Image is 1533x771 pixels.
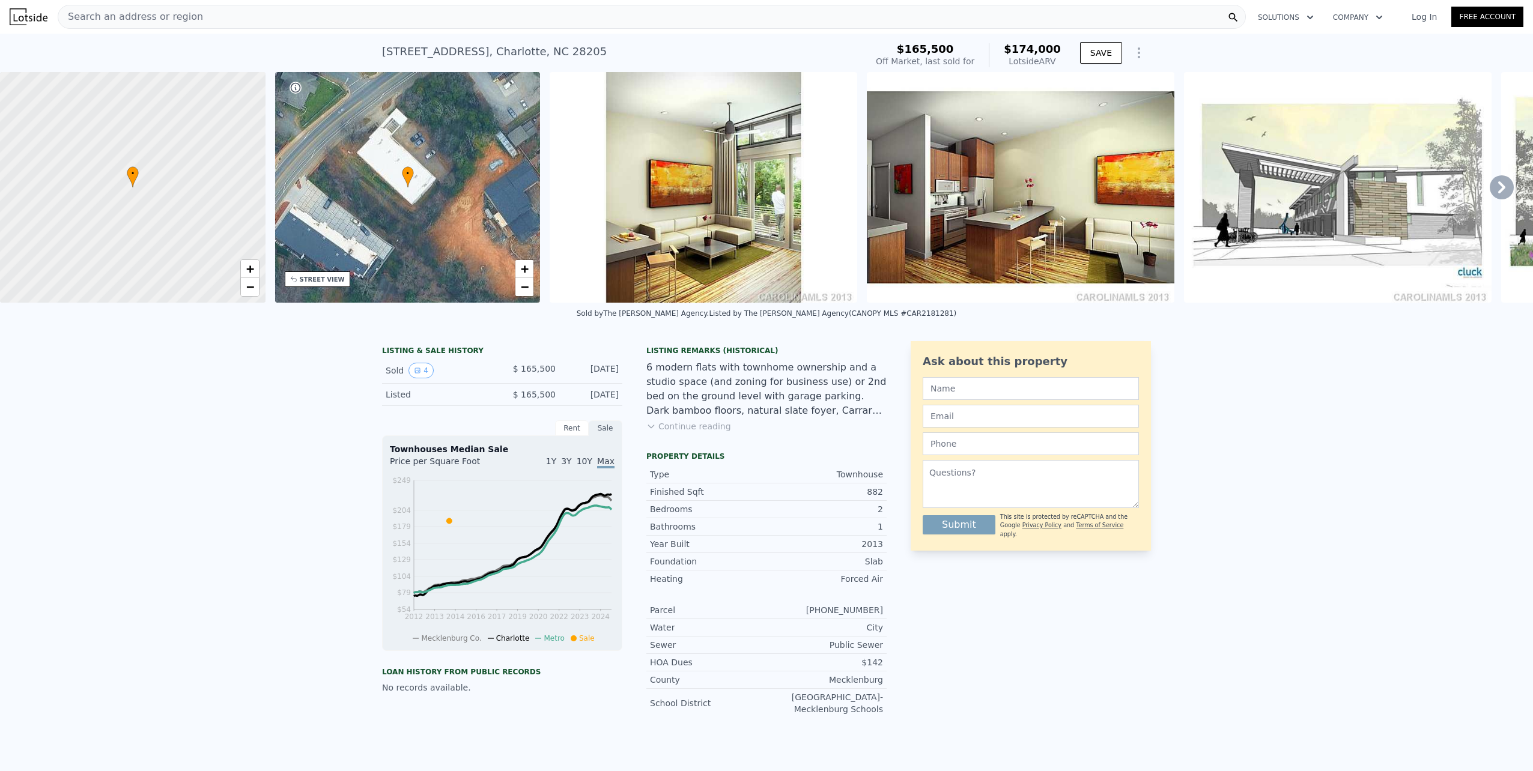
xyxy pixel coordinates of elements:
div: LISTING & SALE HISTORY [382,346,622,358]
div: $142 [766,656,883,668]
div: Foundation [650,555,766,567]
div: STREET VIEW [300,275,345,284]
tspan: 2022 [550,612,568,621]
div: Listing Remarks (Historical) [646,346,887,355]
div: Water [650,621,766,633]
div: Off Market, last sold for [876,55,974,67]
div: [PHONE_NUMBER] [766,604,883,616]
div: 1 [766,521,883,533]
a: Zoom out [515,278,533,296]
img: Lotside [10,8,47,25]
a: Terms of Service [1076,522,1123,528]
a: Zoom in [515,260,533,278]
input: Email [923,405,1139,428]
div: 6 modern flats with townhome ownership and a studio space (and zoning for business use) or 2nd be... [646,360,887,418]
span: − [246,279,253,294]
tspan: 2024 [591,612,610,621]
div: Sold [386,363,493,378]
div: 882 [766,486,883,498]
img: Sale: 141606395 Parcel: 118145140 [550,72,857,303]
div: Listed [386,389,493,401]
div: Sale [589,420,622,436]
span: + [521,261,529,276]
tspan: 2012 [405,612,423,621]
tspan: $179 [392,522,411,531]
a: Privacy Policy [1022,522,1061,528]
div: [GEOGRAPHIC_DATA]-Mecklenburg Schools [766,691,883,715]
button: Solutions [1248,7,1323,28]
span: 10Y [577,456,592,466]
div: Townhouses Median Sale [390,443,615,455]
div: Loan history from public records [382,667,622,677]
button: Company [1323,7,1392,28]
div: City [766,621,883,633]
tspan: 2019 [508,612,527,621]
button: Submit [923,515,995,534]
button: SAVE [1080,42,1122,64]
span: $174,000 [1004,43,1061,55]
div: [DATE] [565,363,619,378]
div: School District [650,697,766,709]
tspan: 2016 [467,612,485,621]
div: 2 [766,503,883,515]
tspan: $104 [392,572,411,581]
div: Price per Square Foot [390,455,502,474]
div: Listed by The [PERSON_NAME] Agency (CANOPY MLS #CAR2181281) [709,309,956,318]
a: Zoom out [241,278,259,296]
span: Search an address or region [58,10,203,24]
div: Type [650,468,766,480]
div: Lotside ARV [1004,55,1061,67]
div: Bedrooms [650,503,766,515]
span: • [127,168,139,179]
button: View historical data [408,363,434,378]
div: [STREET_ADDRESS] , Charlotte , NC 28205 [382,43,607,60]
input: Phone [923,432,1139,455]
div: Townhouse [766,468,883,480]
tspan: 2020 [529,612,548,621]
span: − [521,279,529,294]
span: Mecklenburg Co. [421,634,481,642]
tspan: $54 [397,605,411,614]
div: [DATE] [565,389,619,401]
div: Forced Air [766,573,883,585]
span: • [402,168,414,179]
div: Parcel [650,604,766,616]
div: This site is protected by reCAPTCHA and the Google and apply. [1000,513,1139,539]
div: Bathrooms [650,521,766,533]
tspan: $204 [392,506,411,515]
span: Metro [544,634,564,642]
a: Zoom in [241,260,259,278]
tspan: $129 [392,555,411,564]
div: HOA Dues [650,656,766,668]
div: Sewer [650,639,766,651]
span: + [246,261,253,276]
span: $ 165,500 [513,364,556,373]
div: No records available. [382,682,622,694]
a: Free Account [1451,7,1523,27]
span: $165,500 [897,43,954,55]
div: 2013 [766,538,883,550]
tspan: 2014 [446,612,465,621]
div: Slab [766,555,883,567]
tspan: 2013 [425,612,444,621]
div: Mecklenburg [766,674,883,686]
div: Property details [646,452,887,461]
button: Continue reading [646,420,731,432]
div: Finished Sqft [650,486,766,498]
span: 1Y [546,456,556,466]
div: • [402,166,414,187]
button: Show Options [1127,41,1151,65]
tspan: 2017 [488,612,506,621]
span: Charlotte [496,634,530,642]
div: • [127,166,139,187]
div: County [650,674,766,686]
div: Public Sewer [766,639,883,651]
div: Year Built [650,538,766,550]
span: Max [597,456,615,468]
span: $ 165,500 [513,390,556,399]
div: Heating [650,573,766,585]
img: Sale: 141606395 Parcel: 118145140 [1184,72,1492,303]
input: Name [923,377,1139,400]
div: Ask about this property [923,353,1139,370]
a: Log In [1397,11,1451,23]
